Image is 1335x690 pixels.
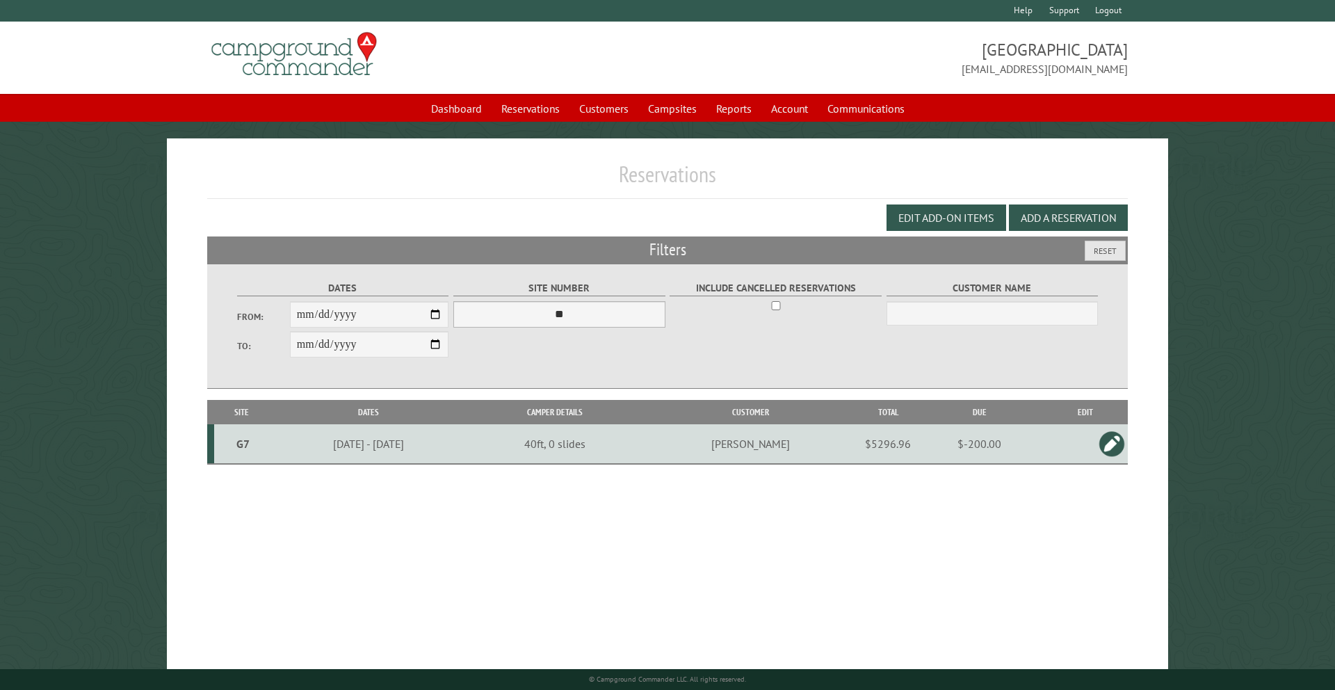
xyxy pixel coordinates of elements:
[1043,400,1128,424] th: Edit
[214,400,270,424] th: Site
[641,400,860,424] th: Customer
[641,424,860,464] td: [PERSON_NAME]
[493,95,568,122] a: Reservations
[237,310,290,323] label: From:
[887,280,1099,296] label: Customer Name
[640,95,705,122] a: Campsites
[271,437,466,451] div: [DATE] - [DATE]
[708,95,760,122] a: Reports
[468,424,641,464] td: 40ft, 0 slides
[237,280,449,296] label: Dates
[220,437,267,451] div: G7
[207,27,381,81] img: Campground Commander
[453,280,665,296] label: Site Number
[763,95,816,122] a: Account
[207,236,1128,263] h2: Filters
[667,38,1128,77] span: [GEOGRAPHIC_DATA] [EMAIL_ADDRESS][DOMAIN_NAME]
[1009,204,1128,231] button: Add a Reservation
[269,400,468,424] th: Dates
[887,204,1006,231] button: Edit Add-on Items
[916,424,1043,464] td: $-200.00
[468,400,641,424] th: Camper Details
[423,95,490,122] a: Dashboard
[670,280,882,296] label: Include Cancelled Reservations
[571,95,637,122] a: Customers
[1085,241,1126,261] button: Reset
[207,161,1128,199] h1: Reservations
[589,675,746,684] small: © Campground Commander LLC. All rights reserved.
[860,424,916,464] td: $5296.96
[237,339,290,353] label: To:
[860,400,916,424] th: Total
[916,400,1043,424] th: Due
[819,95,913,122] a: Communications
